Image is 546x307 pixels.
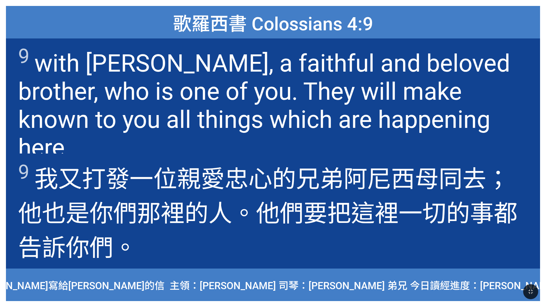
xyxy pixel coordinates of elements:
sup: 9 [18,44,29,68]
wg2076: 你們 [18,199,518,262]
wg1107: 你們 [66,234,137,262]
wg5213: 。 [113,234,137,262]
wg3739: 也是 [18,199,518,262]
wg27: 忠心的 [18,165,518,262]
sup: 9 [18,160,29,184]
wg3682: 同去；他 [18,165,518,262]
wg5602: 一切的事 [18,199,518,262]
span: 我又 [18,160,528,263]
span: with [PERSON_NAME], a faithful and beloved brother, who is one of you. They will make known to yo... [18,44,528,162]
wg80: 阿尼西母 [18,165,518,262]
span: 歌羅西書 Colossians 4:9 [173,9,373,36]
wg5216: 那裡的人 [18,199,518,262]
wg1537: 。他們要把這裡 [18,199,518,262]
wg4862: 打發一位親愛 [18,165,518,262]
wg4103: 兄弟 [18,165,518,262]
wg3956: 都告訴 [18,199,518,262]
